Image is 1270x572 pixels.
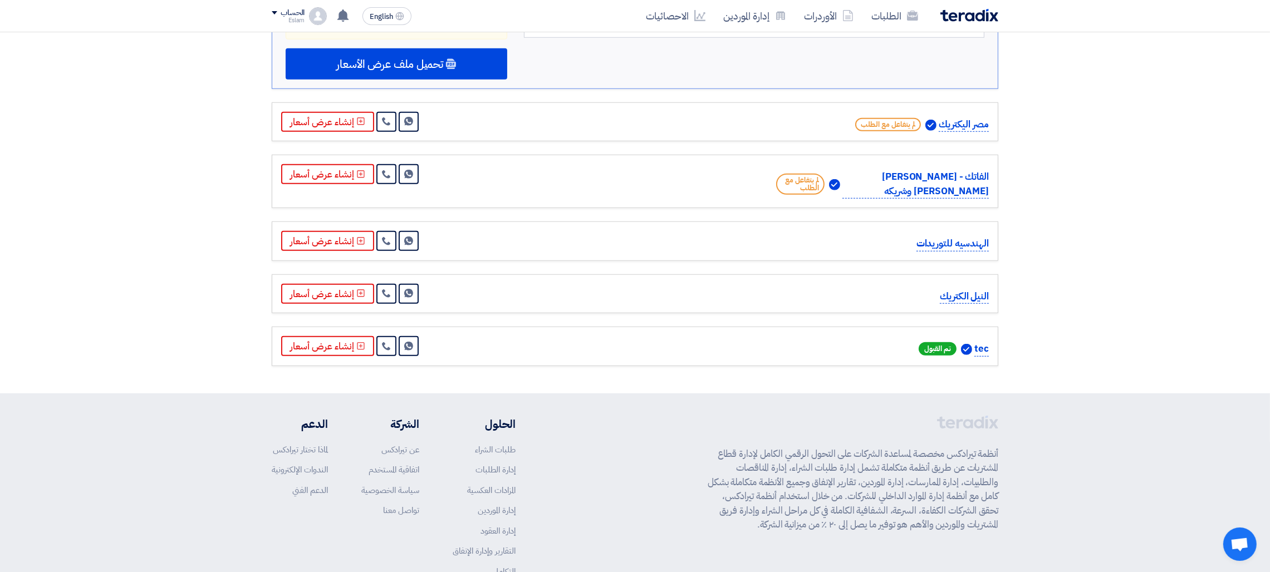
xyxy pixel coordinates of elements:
[453,545,516,557] a: التقارير وإدارة الإنفاق
[829,179,840,190] img: Verified Account
[480,525,516,537] a: إدارة العقود
[272,416,328,432] li: الدعم
[1223,527,1257,561] a: Open chat
[362,7,411,25] button: English
[919,342,957,356] span: تم القبول
[475,463,516,476] a: إدارة الطلبات
[309,7,327,25] img: profile_test.png
[281,284,374,304] button: إنشاء عرض أسعار
[961,344,972,355] img: Verified Account
[281,164,374,184] button: إنشاء عرض أسعار
[453,416,516,432] li: الحلول
[281,231,374,251] button: إنشاء عرض أسعار
[381,443,419,456] a: عن تيرادكس
[940,289,989,304] p: النيل الكتريك
[974,342,989,357] p: tec
[795,3,862,29] a: الأوردرات
[467,484,516,496] a: المزادات العكسية
[361,416,419,432] li: الشركة
[369,463,419,476] a: اتفاقية المستخدم
[862,3,927,29] a: الطلبات
[292,484,328,496] a: الدعم الفني
[637,3,714,29] a: الاحصائيات
[478,504,516,516] a: إدارة الموردين
[925,120,936,131] img: Verified Account
[916,236,989,252] p: الهندسيه للتوريدات
[842,170,989,199] p: الفاتك - [PERSON_NAME] [PERSON_NAME] وشريكه
[855,118,921,131] span: لم يتفاعل مع الطلب
[281,8,305,18] div: الحساب
[939,117,989,132] p: مصر اليكتريك
[776,174,825,195] span: لم يتفاعل مع الطلب
[272,463,328,476] a: الندوات الإلكترونية
[361,484,419,496] a: سياسة الخصوصية
[281,112,374,132] button: إنشاء عرض أسعار
[940,9,998,22] img: Teradix logo
[281,336,374,356] button: إنشاء عرض أسعار
[370,13,393,21] span: English
[475,443,516,456] a: طلبات الشراء
[272,17,305,23] div: Eslam
[336,59,443,69] span: تحميل ملف عرض الأسعار
[708,447,998,532] p: أنظمة تيرادكس مخصصة لمساعدة الشركات على التحول الرقمي الكامل لإدارة قطاع المشتريات عن طريق أنظمة ...
[383,504,419,516] a: تواصل معنا
[273,443,328,456] a: لماذا تختار تيرادكس
[714,3,795,29] a: إدارة الموردين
